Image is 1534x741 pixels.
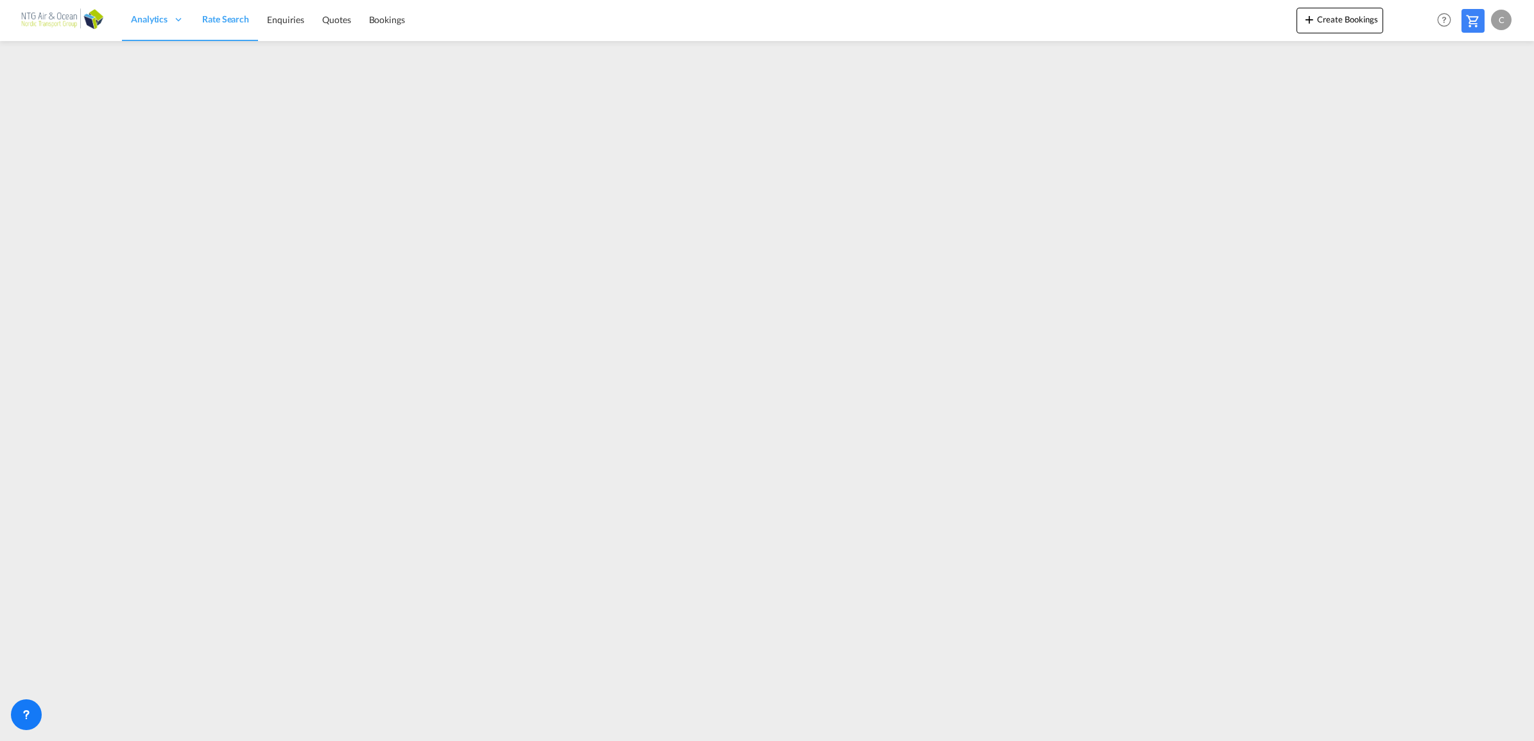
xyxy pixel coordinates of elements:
[131,13,168,26] span: Analytics
[369,14,405,25] span: Bookings
[1302,12,1317,27] md-icon: icon-plus 400-fg
[1491,10,1512,30] div: C
[1433,9,1455,31] span: Help
[19,6,106,35] img: b56e2f00b01711ecb5ec2b6763d4c6fb.png
[267,14,304,25] span: Enquiries
[322,14,350,25] span: Quotes
[1433,9,1461,32] div: Help
[202,13,249,24] span: Rate Search
[1297,8,1383,33] button: icon-plus 400-fgCreate Bookings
